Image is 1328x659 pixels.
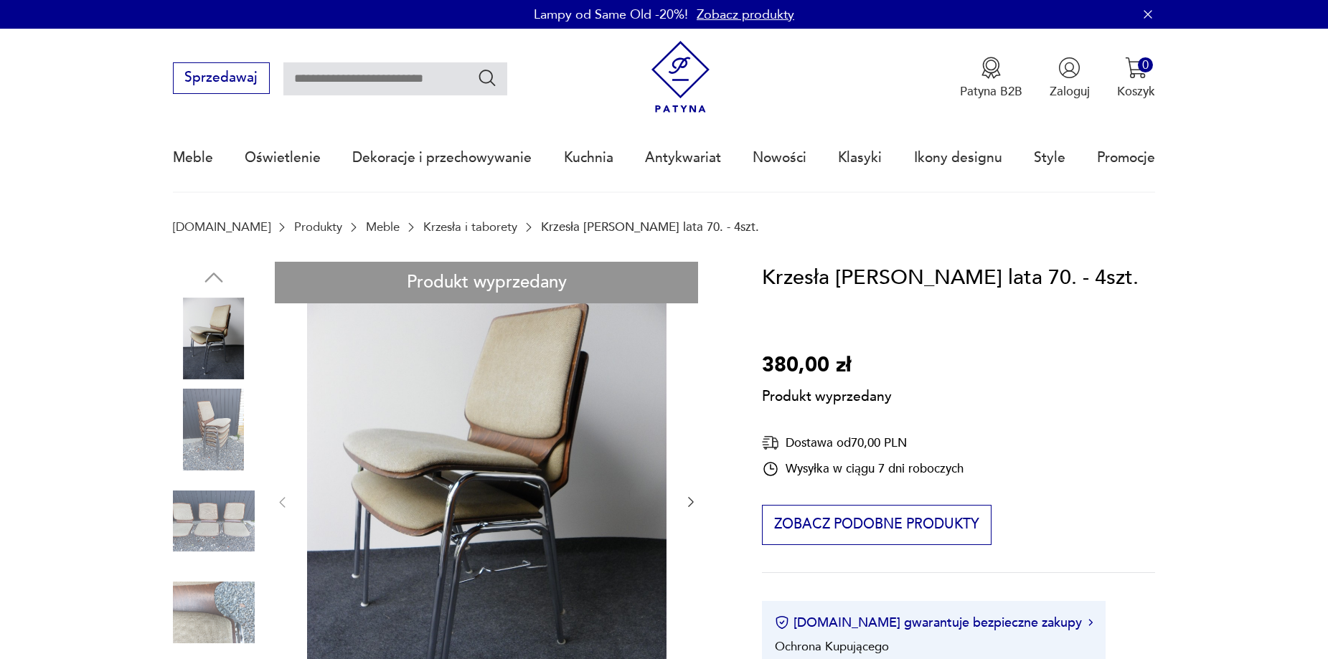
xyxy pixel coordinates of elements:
[352,125,532,191] a: Dekoracje i przechowywanie
[173,73,270,85] a: Sprzedawaj
[245,125,321,191] a: Oświetlenie
[960,57,1022,100] a: Ikona medaluPatyna B2B
[762,505,991,545] button: Zobacz podobne produkty
[541,220,759,234] p: Krzesła [PERSON_NAME] lata 70. - 4szt.
[366,220,400,234] a: Meble
[173,62,270,94] button: Sprzedawaj
[980,57,1002,79] img: Ikona medalu
[1117,83,1155,100] p: Koszyk
[173,220,270,234] a: [DOMAIN_NAME]
[423,220,517,234] a: Krzesła i taborety
[960,83,1022,100] p: Patyna B2B
[775,615,789,630] img: Ikona certyfikatu
[1138,57,1153,72] div: 0
[1125,57,1147,79] img: Ikona koszyka
[1034,125,1065,191] a: Style
[534,6,688,24] p: Lampy od Same Old -20%!
[762,460,964,478] div: Wysyłka w ciągu 7 dni roboczych
[914,125,1002,191] a: Ikony designu
[775,614,1093,632] button: [DOMAIN_NAME] gwarantuje bezpieczne zakupy
[838,125,882,191] a: Klasyki
[564,125,613,191] a: Kuchnia
[762,349,892,382] p: 380,00 zł
[1050,83,1090,100] p: Zaloguj
[762,382,892,407] p: Produkt wyprzedany
[775,638,889,655] li: Ochrona Kupującego
[762,434,779,452] img: Ikona dostawy
[1117,57,1155,100] button: 0Koszyk
[753,125,806,191] a: Nowości
[644,41,717,113] img: Patyna - sklep z meblami i dekoracjami vintage
[1058,57,1080,79] img: Ikonka użytkownika
[762,434,964,452] div: Dostawa od 70,00 PLN
[1050,57,1090,100] button: Zaloguj
[1097,125,1155,191] a: Promocje
[173,125,213,191] a: Meble
[294,220,342,234] a: Produkty
[477,67,498,88] button: Szukaj
[1088,619,1093,626] img: Ikona strzałki w prawo
[762,262,1139,295] h1: Krzesła [PERSON_NAME] lata 70. - 4szt.
[960,57,1022,100] button: Patyna B2B
[645,125,721,191] a: Antykwariat
[697,6,794,24] a: Zobacz produkty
